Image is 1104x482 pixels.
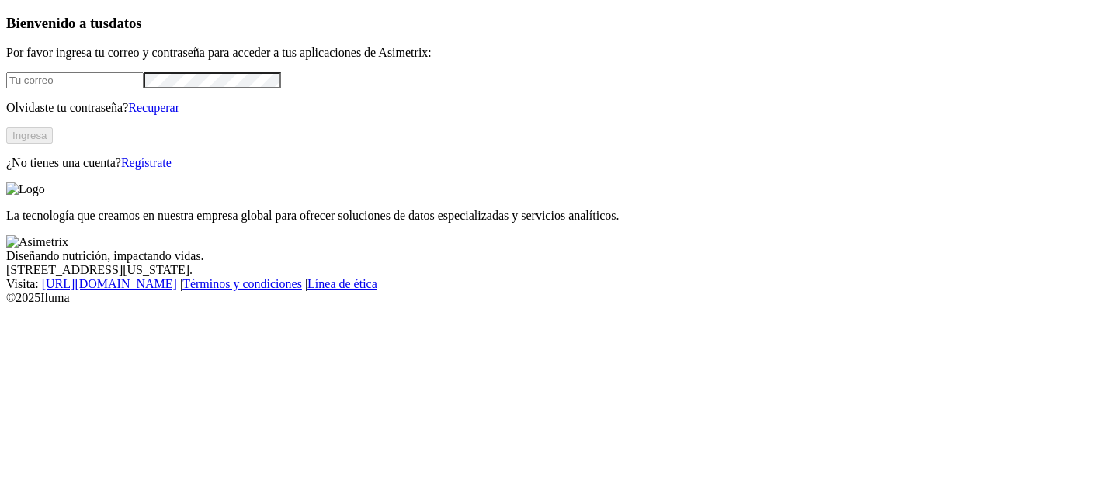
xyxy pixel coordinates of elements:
[6,101,1098,115] p: Olvidaste tu contraseña?
[121,156,172,169] a: Regístrate
[6,156,1098,170] p: ¿No tienes una cuenta?
[128,101,179,114] a: Recuperar
[42,277,177,290] a: [URL][DOMAIN_NAME]
[6,72,144,88] input: Tu correo
[6,15,1098,32] h3: Bienvenido a tus
[6,235,68,249] img: Asimetrix
[6,249,1098,263] div: Diseñando nutrición, impactando vidas.
[6,46,1098,60] p: Por favor ingresa tu correo y contraseña para acceder a tus aplicaciones de Asimetrix:
[6,291,1098,305] div: © 2025 Iluma
[307,277,377,290] a: Línea de ética
[109,15,142,31] span: datos
[182,277,302,290] a: Términos y condiciones
[6,209,1098,223] p: La tecnología que creamos en nuestra empresa global para ofrecer soluciones de datos especializad...
[6,277,1098,291] div: Visita : | |
[6,182,45,196] img: Logo
[6,263,1098,277] div: [STREET_ADDRESS][US_STATE].
[6,127,53,144] button: Ingresa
